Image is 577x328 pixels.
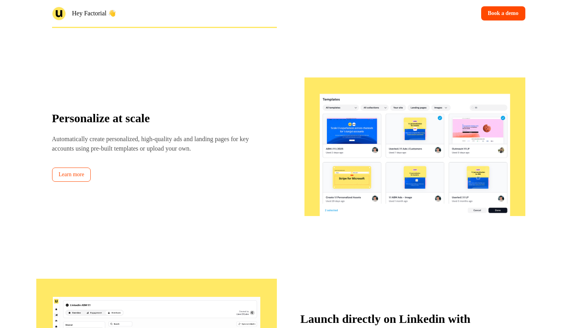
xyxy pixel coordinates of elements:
[72,9,116,18] p: Hey Factorial 👋
[481,6,525,20] button: Book a demo
[52,112,150,125] strong: Personalize at scale
[52,134,259,153] p: Automatically create personalized, high-quality ads and landing pages for key accounts using pre-...
[52,168,91,182] a: Learn more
